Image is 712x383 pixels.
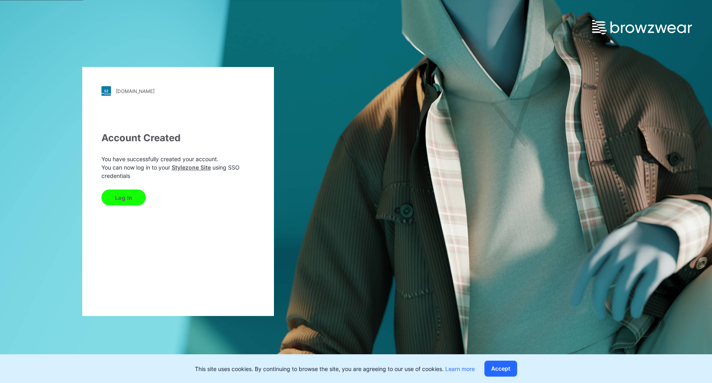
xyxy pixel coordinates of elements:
p: You have successfully created your account. [101,155,255,163]
a: [DOMAIN_NAME] [101,86,255,96]
p: This site uses cookies. By continuing to browse the site, you are agreeing to our use of cookies. [195,365,475,373]
button: Accept [484,361,517,377]
img: stylezone-logo.562084cfcfab977791bfbf7441f1a819.svg [101,86,111,96]
div: [DOMAIN_NAME] [116,88,155,94]
button: Log In [101,190,146,205]
a: Stylezone Site [172,164,211,171]
a: Learn more [445,365,475,372]
div: Account Created [101,131,255,145]
img: browzwear-logo.e42bd6dac1945053ebaf764b6aa21510.svg [592,20,692,34]
p: You can now log in to your using SSO credentials [101,163,255,180]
